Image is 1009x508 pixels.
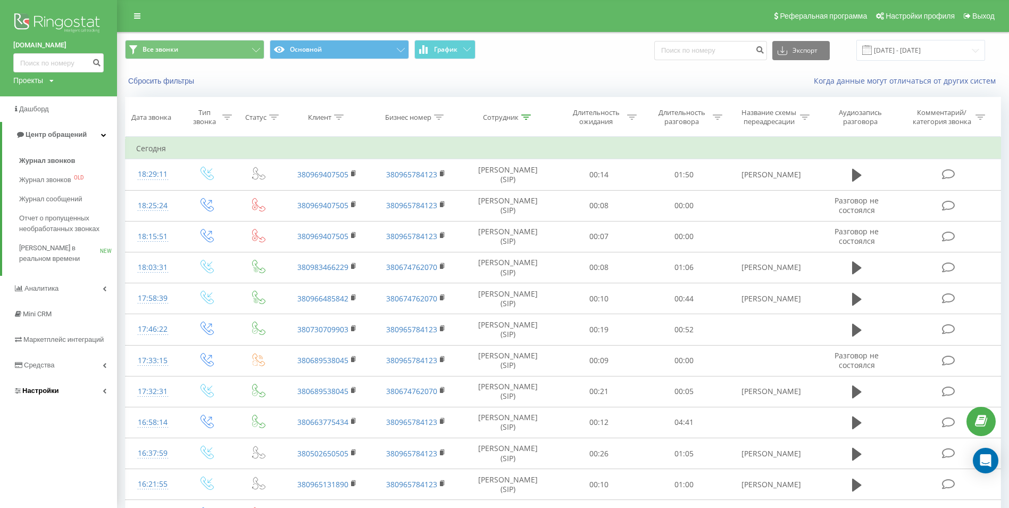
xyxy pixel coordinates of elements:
div: Тип звонка [189,108,220,126]
td: 01:50 [641,159,727,190]
td: 00:00 [641,345,727,376]
td: [PERSON_NAME] (SIP) [460,159,556,190]
td: 00:07 [556,221,641,252]
a: 380674762070 [386,262,437,272]
span: Средства [24,361,55,369]
div: Клиент [308,113,331,122]
span: Аналитика [24,284,59,292]
td: [PERSON_NAME] [727,376,816,407]
div: Open Intercom Messenger [973,448,998,473]
td: 01:00 [641,469,727,500]
td: [PERSON_NAME] (SIP) [460,345,556,376]
td: 00:10 [556,469,641,500]
div: Дата звонка [131,113,171,122]
button: Основной [270,40,409,59]
a: 380965131890 [297,479,348,489]
input: Поиск по номеру [654,41,767,60]
a: 380689538045 [297,386,348,396]
td: 00:44 [641,283,727,314]
button: График [414,40,476,59]
div: 18:15:51 [136,226,169,247]
td: [PERSON_NAME] [727,469,816,500]
span: Разговор не состоялся [835,226,879,246]
span: Реферальная программа [780,12,867,20]
td: 00:10 [556,283,641,314]
span: Разговор не состоялся [835,195,879,215]
div: Длительность ожидания [568,108,624,126]
td: 00:52 [641,314,727,345]
td: [PERSON_NAME] (SIP) [460,376,556,407]
a: 380689538045 [297,355,348,365]
span: Маркетплейс интеграций [23,335,104,343]
a: 380674762070 [386,293,437,304]
a: 380663775434 [297,417,348,427]
td: [PERSON_NAME] (SIP) [460,252,556,283]
a: 380965784123 [386,231,437,241]
button: Все звонки [125,40,264,59]
td: 00:05 [641,376,727,407]
td: [PERSON_NAME] [727,283,816,314]
button: Сбросить фильтры [125,76,199,86]
a: 380969407505 [297,200,348,210]
span: Отчет о пропущенных необработанных звонках [19,213,112,234]
span: Выход [972,12,995,20]
a: 380965784123 [386,324,437,334]
a: 380674762070 [386,386,437,396]
td: 01:05 [641,438,727,469]
a: 380965784123 [386,200,437,210]
div: 17:58:39 [136,288,169,309]
a: 380969407505 [297,231,348,241]
span: Дашборд [19,105,49,113]
div: 17:32:31 [136,381,169,402]
td: [PERSON_NAME] (SIP) [460,469,556,500]
a: 380965784123 [386,169,437,179]
a: [DOMAIN_NAME] [13,40,104,51]
a: 380983466229 [297,262,348,272]
span: Журнал сообщений [19,194,82,204]
div: 16:21:55 [136,474,169,495]
td: [PERSON_NAME] (SIP) [460,314,556,345]
td: Сегодня [126,138,1001,159]
td: 00:26 [556,438,641,469]
td: [PERSON_NAME] (SIP) [460,438,556,469]
input: Поиск по номеру [13,53,104,72]
div: 16:58:14 [136,412,169,433]
td: [PERSON_NAME] [727,159,816,190]
div: 16:37:59 [136,443,169,464]
a: 380730709903 [297,324,348,334]
div: Название схемы переадресации [740,108,797,126]
td: 00:14 [556,159,641,190]
div: 17:33:15 [136,350,169,371]
td: 04:41 [641,407,727,438]
td: 00:08 [556,252,641,283]
td: [PERSON_NAME] [727,438,816,469]
a: [PERSON_NAME] в реальном времениNEW [19,239,117,268]
span: График [434,46,457,53]
span: [PERSON_NAME] в реальном времени [19,243,100,264]
td: 00:19 [556,314,641,345]
a: Журнал звонков [19,151,117,170]
a: Центр обращений [2,122,117,148]
td: 00:00 [641,190,727,221]
td: 00:00 [641,221,727,252]
img: Ringostat logo [13,11,104,37]
td: [PERSON_NAME] (SIP) [460,190,556,221]
span: Журнал звонков [19,175,71,185]
a: 380502650505 [297,448,348,458]
a: 380965784123 [386,479,437,489]
td: 00:08 [556,190,641,221]
div: Длительность разговора [653,108,710,126]
div: Статус [245,113,266,122]
div: Аудиозапись разговора [826,108,895,126]
a: Когда данные могут отличаться от других систем [814,76,1001,86]
span: Центр обращений [26,130,87,138]
div: Сотрудник [483,113,519,122]
span: Настройки [22,387,59,395]
td: [PERSON_NAME] (SIP) [460,407,556,438]
a: 380965784123 [386,448,437,458]
div: 18:03:31 [136,257,169,278]
td: [PERSON_NAME] (SIP) [460,221,556,252]
span: Разговор не состоялся [835,350,879,370]
div: Комментарий/категория звонка [911,108,973,126]
a: 380969407505 [297,169,348,179]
